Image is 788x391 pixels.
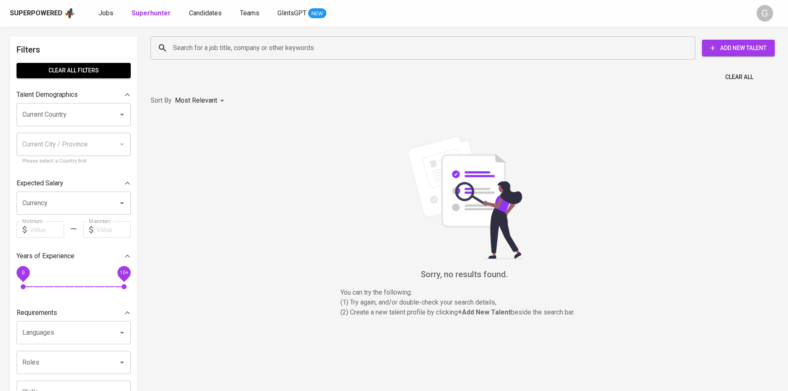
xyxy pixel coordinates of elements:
input: Value [30,221,64,238]
div: Expected Salary [17,175,131,192]
b: Superhunter [132,9,171,17]
p: Requirements [17,308,57,318]
a: Superpoweredapp logo [10,7,75,19]
p: Most Relevant [175,96,217,106]
button: Clear All filters [17,63,131,78]
p: (2) Create a new talent profile by clicking beside the search bar. [340,307,589,317]
img: file_searching.svg [402,135,527,259]
button: Open [116,327,128,338]
p: (1) Try again, and/or double-check your search details, [340,297,589,307]
b: + Add New Talent [458,308,511,316]
span: GlintsGPT [278,9,307,17]
a: Superhunter [132,8,172,19]
span: NEW [308,10,326,18]
div: Years of Experience [17,248,131,264]
h6: Sorry, no results found. [151,268,778,281]
span: Clear All [725,72,753,82]
p: Talent Demographics [17,90,78,100]
p: Please select a Country first [22,157,125,166]
p: Sort By [151,96,172,106]
h6: Filters [17,43,131,56]
img: app logo [64,7,75,19]
span: Candidates [189,9,222,17]
span: Teams [240,9,259,17]
input: Value [96,221,131,238]
a: Jobs [98,8,115,19]
a: GlintsGPT NEW [278,8,326,19]
div: Most Relevant [175,93,227,108]
button: Open [116,357,128,368]
span: 0 [22,270,24,276]
button: Add New Talent [702,40,775,56]
a: Teams [240,8,261,19]
a: Candidates [189,8,223,19]
div: Talent Demographics [17,86,131,103]
p: Years of Experience [17,251,74,261]
span: Jobs [98,9,113,17]
div: Superpowered [10,9,62,18]
button: Open [116,109,128,120]
span: Clear All filters [23,65,124,76]
button: Clear All [722,70,757,85]
button: Open [116,197,128,209]
div: G [757,5,773,22]
span: Add New Talent [709,43,768,53]
div: Requirements [17,305,131,321]
span: 10+ [120,270,128,276]
p: You can try the following : [340,288,589,297]
p: Expected Salary [17,178,63,188]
